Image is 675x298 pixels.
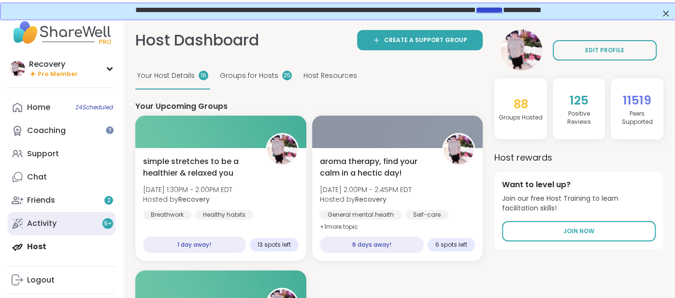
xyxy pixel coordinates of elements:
span: Your Host Details [137,71,195,81]
h4: Peers Supported [615,110,660,126]
div: 6 days away! [320,237,424,253]
a: Logout [8,268,115,292]
span: 13 spots left [258,241,291,249]
div: Activity [27,218,57,229]
div: General mental health [320,210,402,220]
div: Friends [27,195,55,206]
span: [DATE] 1:30PM - 2:00PM EDT [143,185,232,194]
span: 11519 [623,92,651,109]
div: Support [27,149,59,159]
span: aroma therapy, find your calm in a hectic day! [320,156,432,179]
div: Coaching [27,125,66,136]
div: Healthy habits [195,210,253,220]
h4: Your Upcoming Groups [135,101,483,112]
span: Join our free Host Training to learn facilitation skills! [502,194,656,213]
span: Create a support group [384,36,467,45]
a: EDIT PROFILE [553,40,657,60]
span: Groups for Hosts [220,71,278,81]
span: Host Resources [303,71,357,81]
span: 125 [570,92,589,109]
a: Friends2 [8,189,115,212]
a: Home24Scheduled [8,96,115,119]
div: 16 [199,71,208,80]
h4: Positive Review s [557,110,602,126]
div: Chat [27,172,47,182]
h4: Want to level up? [502,179,656,190]
div: 1 day away! [143,237,246,253]
h3: Host rewards [494,151,663,164]
a: Join Now [502,221,656,241]
h4: Groups Hosted [499,114,543,122]
span: 6 spots left [435,241,467,249]
span: Hosted by [320,194,412,204]
a: Coaching [8,119,115,142]
img: ShareWell Nav Logo [8,15,115,49]
span: 88 [513,96,528,113]
b: Recovery [355,194,387,204]
div: Recovery [29,59,78,70]
span: Hosted by [143,194,232,204]
a: Chat [8,165,115,189]
div: Self-care [405,210,448,220]
img: Recovery [444,134,474,164]
span: 2 [107,196,111,205]
span: [DATE] 2:00PM - 2:45PM EDT [320,185,412,194]
div: 25 [282,71,292,80]
span: Join Now [563,227,594,236]
img: Recovery [267,134,297,164]
span: 9 + [104,220,112,228]
b: Recovery [178,194,210,204]
span: 24 Scheduled [75,104,113,111]
span: Pro Member [38,70,78,78]
div: Breathwork [143,210,191,220]
span: EDIT PROFILE [585,46,624,55]
div: Logout [27,275,55,285]
span: simple stretches to be a healthier & relaxed you [143,156,255,179]
a: Support [8,142,115,165]
img: Recovery [10,61,25,76]
iframe: Spotlight [106,126,114,134]
a: Create a support group [357,30,483,50]
h1: Host Dashboard [135,30,259,51]
div: Home [27,102,50,113]
img: Recovery [501,30,542,71]
a: Activity9+ [8,212,115,235]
